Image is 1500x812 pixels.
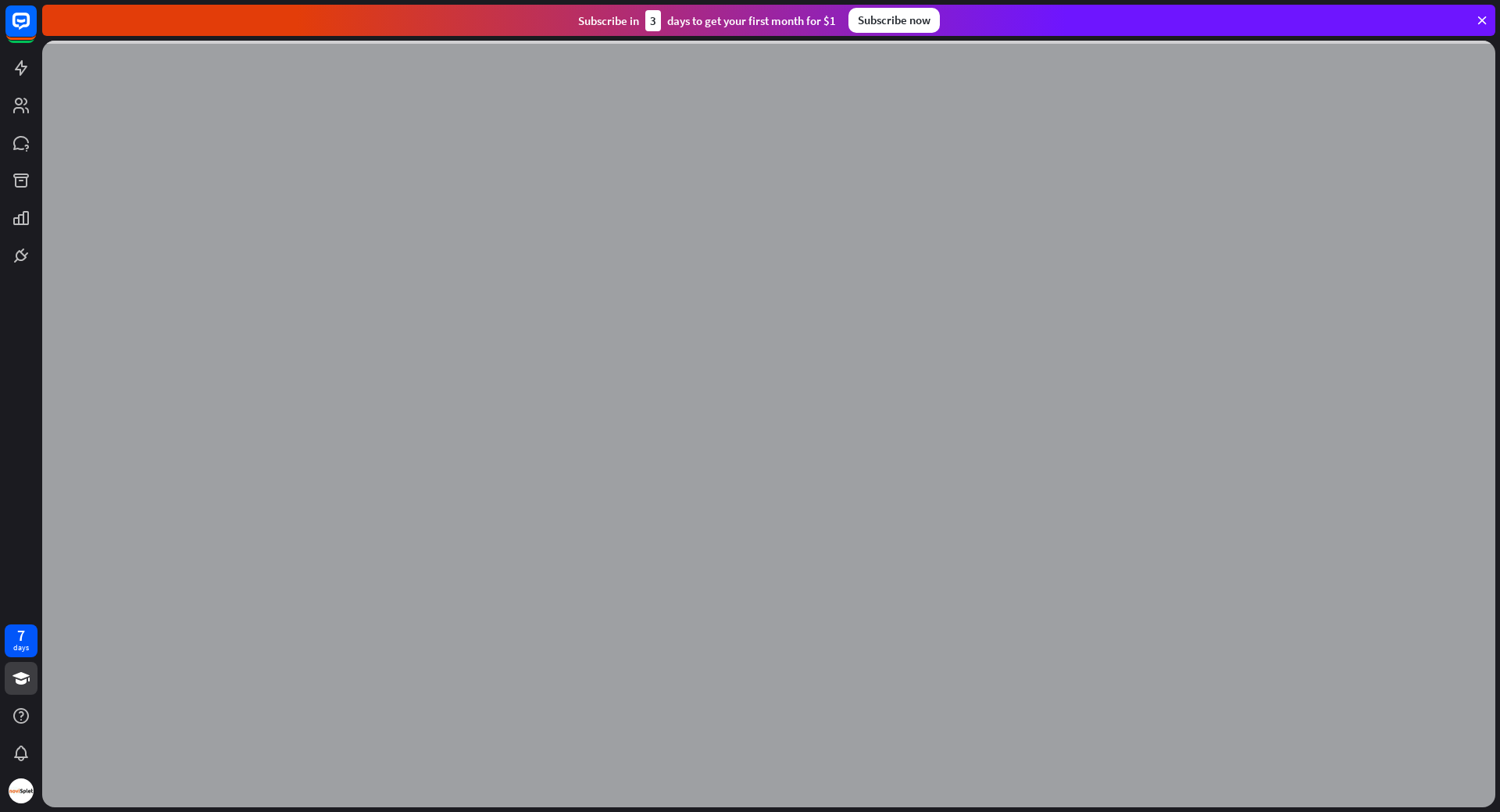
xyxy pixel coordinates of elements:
div: 3 [645,10,661,31]
div: Subscribe now [848,8,940,33]
div: days [13,642,29,653]
div: 7 [17,628,25,642]
a: 7 days [5,624,37,657]
div: Subscribe in days to get your first month for $1 [578,10,836,31]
